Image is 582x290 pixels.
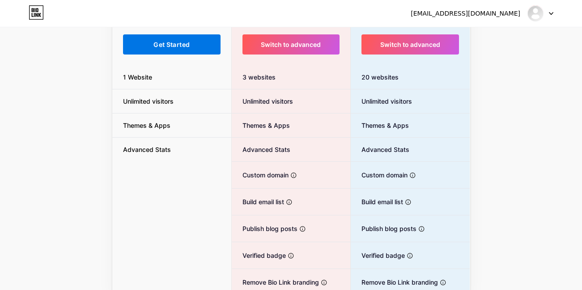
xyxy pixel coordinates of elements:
[351,65,470,89] div: 20 websites
[351,224,416,233] span: Publish blog posts
[351,197,403,206] span: Build email list
[123,34,221,55] button: Get Started
[351,277,438,287] span: Remove Bio Link branding
[232,65,350,89] div: 3 websites
[232,170,289,180] span: Custom domain
[380,41,440,48] span: Switch to advanced
[232,197,284,206] span: Build email list
[351,170,408,180] span: Custom domain
[527,5,544,22] img: adbconsulting
[242,34,340,55] button: Switch to advanced
[232,224,297,233] span: Publish blog posts
[153,41,190,48] span: Get Started
[351,121,409,130] span: Themes & Apps
[361,34,459,55] button: Switch to advanced
[232,251,286,260] span: Verified badge
[112,145,182,154] span: Advanced Stats
[112,97,184,106] span: Unlimited visitors
[261,41,321,48] span: Switch to advanced
[112,121,181,130] span: Themes & Apps
[411,9,520,18] div: [EMAIL_ADDRESS][DOMAIN_NAME]
[351,145,409,154] span: Advanced Stats
[351,97,412,106] span: Unlimited visitors
[112,72,163,82] span: 1 Website
[232,277,319,287] span: Remove Bio Link branding
[232,145,290,154] span: Advanced Stats
[232,97,293,106] span: Unlimited visitors
[351,251,405,260] span: Verified badge
[232,121,290,130] span: Themes & Apps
